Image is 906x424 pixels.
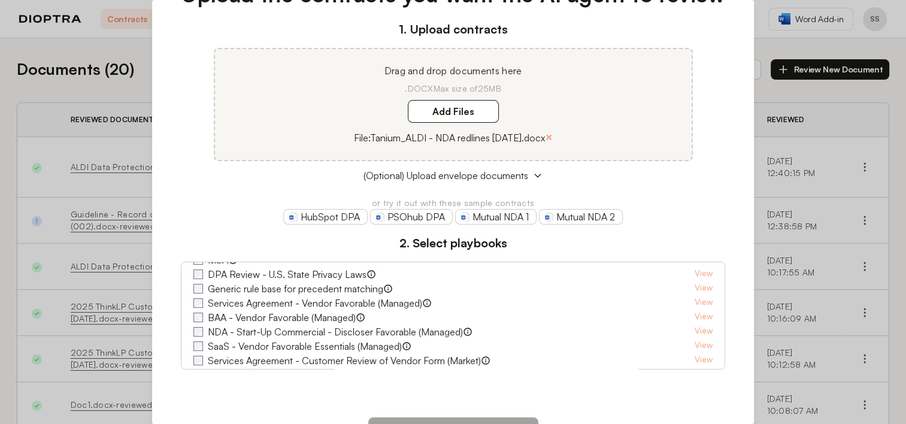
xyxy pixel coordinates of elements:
label: Generic rule base for precedent matching [208,281,383,296]
a: View [695,296,713,310]
span: (Optional) Upload envelope documents [363,168,528,183]
label: BAA - Vendor Favorable (Managed) [208,310,356,325]
a: View [695,368,713,382]
a: View [695,281,713,296]
label: DPA Review - U.S. State Privacy Laws [208,267,366,281]
a: PSOhub DPA [370,209,453,225]
p: .DOCX Max size of 25MB [229,83,677,95]
p: File: Tanium_ALDI - NDA redlines [DATE].docx [354,131,545,145]
label: Services Agreement - Customer Review of Vendor Form (Market) [208,353,481,368]
h3: 2. Select playbooks [181,234,725,252]
a: View [695,325,713,339]
a: View [695,267,713,281]
label: SaaS - Vendor Favorable Essentials (Managed) [208,339,402,353]
p: or try it out with these sample contracts [181,197,725,209]
a: View [695,339,713,353]
button: × [545,129,553,146]
label: Add Files [408,100,499,123]
a: Mutual NDA 1 [455,209,537,225]
h3: 1. Upload contracts [181,20,725,38]
label: Services Agreement - Vendor Favorable (Managed) [208,296,422,310]
button: (Optional) Upload envelope documents [181,168,725,183]
a: HubSpot DPA [283,209,368,225]
a: View [695,353,713,368]
label: NDA - Commercial - Party Agnostic (Managed) [208,368,404,382]
a: Mutual NDA 2 [539,209,623,225]
p: Drag and drop documents here [229,63,677,78]
label: NDA - Start-Up Commercial - Discloser Favorable (Managed) [208,325,463,339]
a: View [695,310,713,325]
